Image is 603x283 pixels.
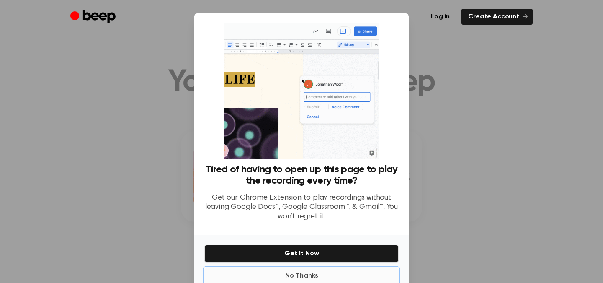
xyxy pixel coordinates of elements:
a: Create Account [461,9,533,25]
h3: Tired of having to open up this page to play the recording every time? [204,164,399,187]
img: Beep extension in action [224,23,379,159]
a: Beep [70,9,118,25]
button: Get It Now [204,245,399,262]
p: Get our Chrome Extension to play recordings without leaving Google Docs™, Google Classroom™, & Gm... [204,193,399,222]
a: Log in [424,9,456,25]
